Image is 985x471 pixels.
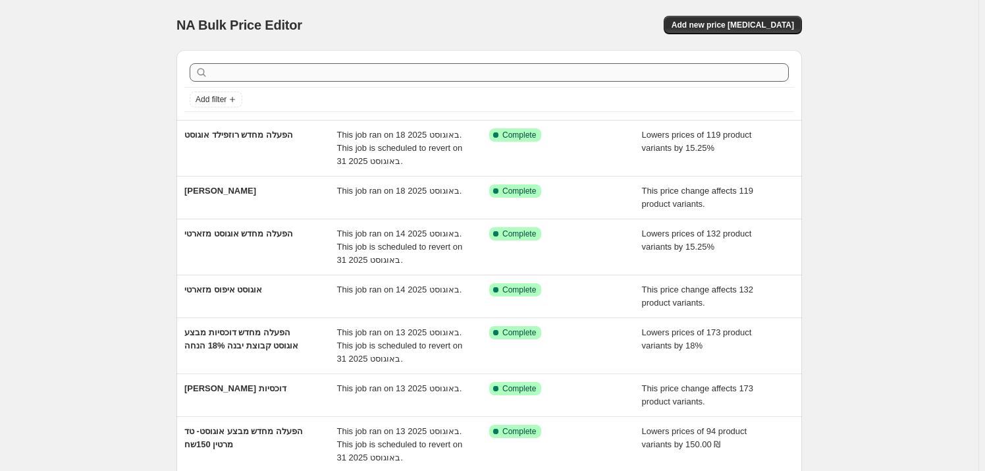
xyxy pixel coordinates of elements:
[502,130,536,140] span: Complete
[337,426,463,462] span: This job ran on 13 באוגוסט 2025. This job is scheduled to revert on 31 באוגוסט 2025.
[642,383,754,406] span: This price change affects 173 product variants.
[196,94,226,105] span: Add filter
[642,285,754,308] span: This price change affects 132 product variants.
[337,186,462,196] span: This job ran on 18 באוגוסט 2025.
[642,130,752,153] span: Lowers prices of 119 product variants by 15.25%
[184,327,299,350] span: הפעלה מחדש דוכסיות מבצע אוגוסט קבוצת יבנה 18% הנחה
[184,229,293,238] span: הפעלה מחדש אוגוסט מזארטי
[642,426,747,449] span: Lowers prices of 94 product variants by 150.00 ₪
[337,327,463,364] span: This job ran on 13 באוגוסט 2025. This job is scheduled to revert on 31 באוגוסט 2025.
[184,383,286,393] span: [PERSON_NAME] דוכסיות
[502,327,536,338] span: Complete
[502,383,536,394] span: Complete
[337,229,463,265] span: This job ran on 14 באוגוסט 2025. This job is scheduled to revert on 31 באוגוסט 2025.
[184,186,256,196] span: [PERSON_NAME]
[184,285,262,294] span: אוגוסט איפוס מזארטי
[502,186,536,196] span: Complete
[190,92,242,107] button: Add filter
[672,20,794,30] span: Add new price [MEDICAL_DATA]
[184,130,293,140] span: הפעלה מחדש רוזפילד אוגוסט
[664,16,802,34] button: Add new price [MEDICAL_DATA]
[337,130,463,166] span: This job ran on 18 באוגוסט 2025. This job is scheduled to revert on 31 באוגוסט 2025.
[502,426,536,437] span: Complete
[502,229,536,239] span: Complete
[642,229,752,252] span: Lowers prices of 132 product variants by 15.25%
[176,18,302,32] span: NA Bulk Price Editor
[642,327,752,350] span: Lowers prices of 173 product variants by 18%
[642,186,754,209] span: This price change affects 119 product variants.
[337,383,462,393] span: This job ran on 13 באוגוסט 2025.
[502,285,536,295] span: Complete
[184,426,303,449] span: הפעלה מחדש מבצע אוגוסט- טד מרטין 150שח
[337,285,462,294] span: This job ran on 14 באוגוסט 2025.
